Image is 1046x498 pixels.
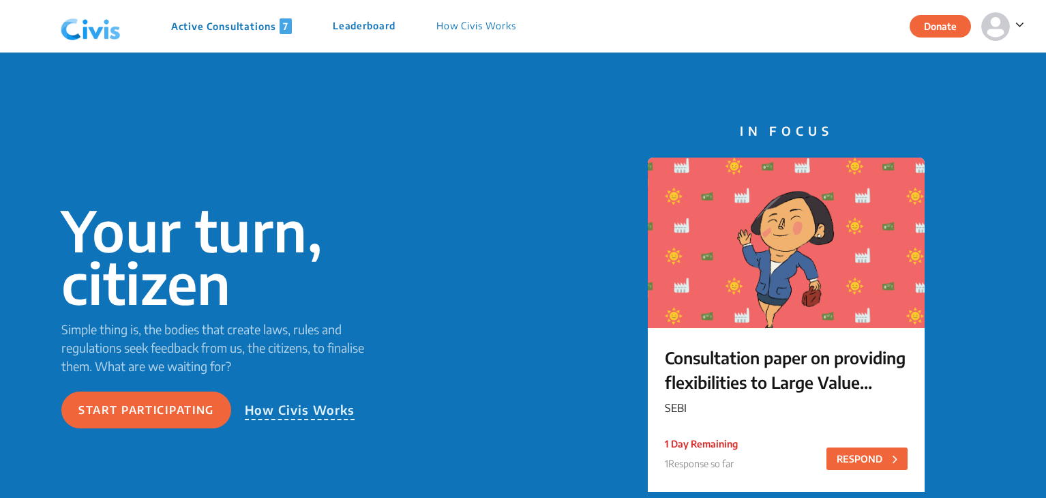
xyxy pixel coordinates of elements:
p: Active Consultations [171,18,292,34]
img: person-default.svg [981,12,1010,41]
p: 1 Day Remaining [665,437,738,451]
p: How Civis Works [245,400,355,420]
a: Donate [910,18,981,32]
span: Response so far [668,458,734,469]
p: SEBI [665,400,908,416]
p: 1 [665,456,738,471]
button: Start participating [61,392,231,428]
button: RESPOND [826,448,908,470]
button: Donate [910,15,971,38]
p: How Civis Works [436,18,516,34]
p: Simple thing is, the bodies that create laws, rules and regulations seek feedback from us, the ci... [61,320,385,375]
span: 7 [280,18,292,34]
img: navlogo.png [55,6,126,47]
p: Consultation paper on providing flexibilities to Large Value Funds for Accredited Investors (“LVF... [665,345,908,394]
p: IN FOCUS [648,121,925,140]
p: Leaderboard [333,18,395,34]
p: Your turn, citizen [61,204,385,309]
